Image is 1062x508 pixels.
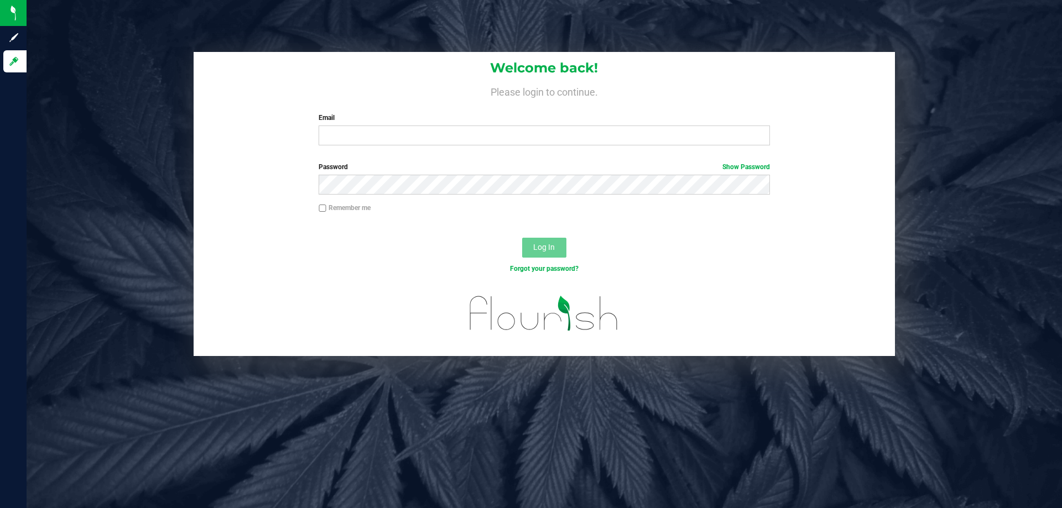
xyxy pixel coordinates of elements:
[533,243,555,252] span: Log In
[8,56,19,67] inline-svg: Log in
[319,113,769,123] label: Email
[510,265,579,273] a: Forgot your password?
[319,203,371,213] label: Remember me
[722,163,770,171] a: Show Password
[194,61,895,75] h1: Welcome back!
[522,238,566,258] button: Log In
[456,285,632,342] img: flourish_logo.svg
[319,163,348,171] span: Password
[8,32,19,43] inline-svg: Sign up
[319,205,326,212] input: Remember me
[194,84,895,97] h4: Please login to continue.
